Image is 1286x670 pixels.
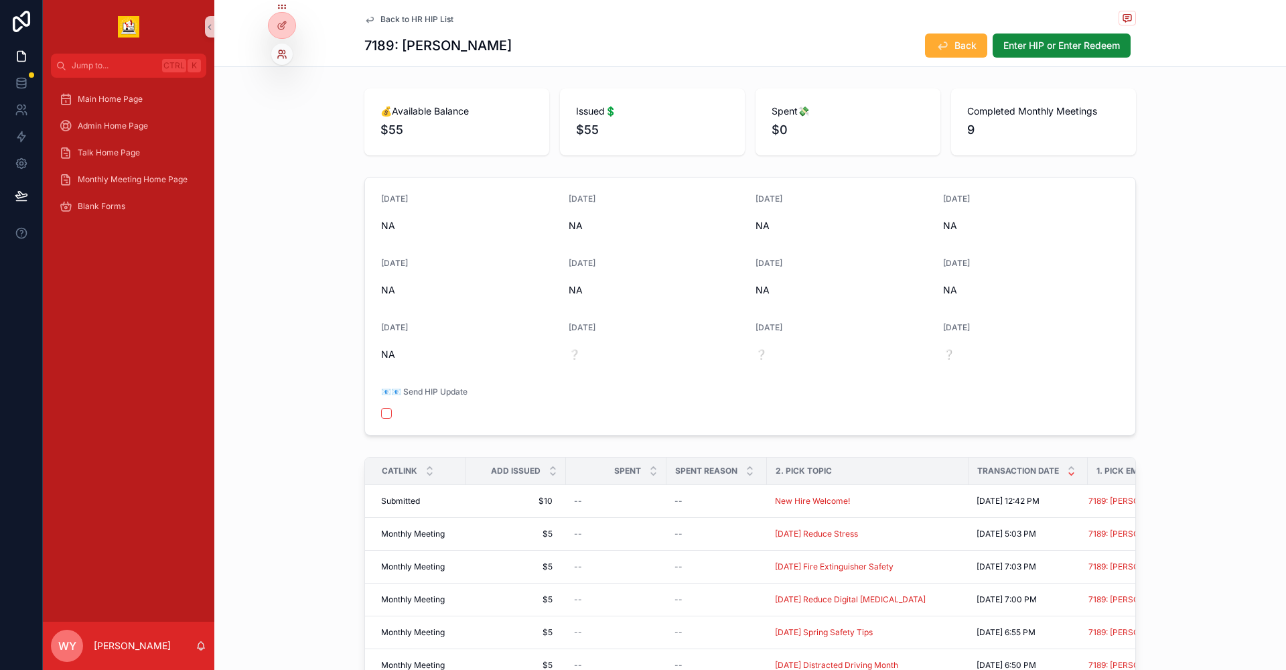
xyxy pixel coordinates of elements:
[118,16,139,38] img: App logo
[381,387,468,397] span: 📧📧 Send HIP Update
[943,283,1120,297] span: NA
[78,201,125,212] span: Blank Forms
[364,14,453,25] a: Back to HR HIP List
[775,561,894,572] a: [DATE] Fire Extinguisher Safety
[943,258,970,268] span: [DATE]
[756,348,932,361] span: ❔
[977,594,1037,605] span: [DATE] 7:00 PM
[381,561,445,572] span: Monthly Meeting
[162,59,186,72] span: Ctrl
[381,283,558,297] span: NA
[381,529,445,539] span: Monthly Meeting
[674,561,683,572] span: --
[574,561,582,572] span: --
[674,529,683,539] span: --
[574,594,582,605] span: --
[78,121,148,131] span: Admin Home Page
[381,219,558,232] span: NA
[479,529,553,539] span: $5
[925,33,987,58] button: Back
[72,60,157,71] span: Jump to...
[43,78,214,236] div: scrollable content
[491,466,541,476] span: Add Issued
[381,322,408,332] span: [DATE]
[977,496,1040,507] span: [DATE] 12:42 PM
[380,105,533,118] span: 💰Available Balance
[94,639,171,653] p: [PERSON_NAME]
[574,529,582,539] span: --
[479,627,553,638] span: $5
[756,258,782,268] span: [DATE]
[51,87,206,111] a: Main Home Page
[381,348,558,361] span: NA
[1088,627,1175,638] a: 7189: [PERSON_NAME]
[977,466,1059,476] span: Transaction Date
[381,258,408,268] span: [DATE]
[756,283,932,297] span: NA
[78,174,188,185] span: Monthly Meeting Home Page
[1088,594,1175,605] a: 7189: [PERSON_NAME]
[569,258,595,268] span: [DATE]
[381,627,445,638] span: Monthly Meeting
[977,529,1036,539] span: [DATE] 5:03 PM
[569,348,745,361] span: ❔
[943,219,1120,232] span: NA
[775,627,873,638] a: [DATE] Spring Safety Tips
[569,322,595,332] span: [DATE]
[51,194,206,218] a: Blank Forms
[58,638,76,654] span: WY
[380,121,533,139] span: $55
[674,594,683,605] span: --
[382,466,417,476] span: Catlink
[51,114,206,138] a: Admin Home Page
[574,627,582,638] span: --
[1088,496,1175,507] span: 7189: [PERSON_NAME]
[78,147,140,158] span: Talk Home Page
[943,348,1120,361] span: ❔
[756,194,782,204] span: [DATE]
[569,283,745,297] span: NA
[674,627,683,638] span: --
[479,496,553,507] span: $10
[569,194,595,204] span: [DATE]
[51,141,206,165] a: Talk Home Page
[954,39,977,52] span: Back
[78,94,143,105] span: Main Home Page
[1096,466,1169,476] span: 1. Pick Employee
[977,627,1035,638] span: [DATE] 6:55 PM
[189,60,200,71] span: K
[674,496,683,507] span: --
[1088,561,1175,572] a: 7189: [PERSON_NAME]
[51,167,206,192] a: Monthly Meeting Home Page
[967,105,1120,118] span: Completed Monthly Meetings
[380,14,453,25] span: Back to HR HIP List
[756,322,782,332] span: [DATE]
[569,219,745,232] span: NA
[576,121,729,139] span: $55
[479,561,553,572] span: $5
[977,561,1036,572] span: [DATE] 7:03 PM
[775,529,858,539] a: [DATE] Reduce Stress
[364,36,512,55] h1: 7189: [PERSON_NAME]
[574,496,582,507] span: --
[967,121,1120,139] span: 9
[51,54,206,78] button: Jump to...CtrlK
[772,121,924,139] span: $0
[381,194,408,204] span: [DATE]
[576,105,729,118] span: Issued💲
[772,105,924,118] span: Spent💸
[943,322,970,332] span: [DATE]
[775,594,926,605] a: [DATE] Reduce Digital [MEDICAL_DATA]
[775,496,850,507] a: New Hire Welcome!
[993,33,1131,58] button: Enter HIP or Enter Redeem
[756,219,932,232] span: NA
[1088,529,1175,539] a: 7189: [PERSON_NAME]
[381,496,420,507] span: Submitted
